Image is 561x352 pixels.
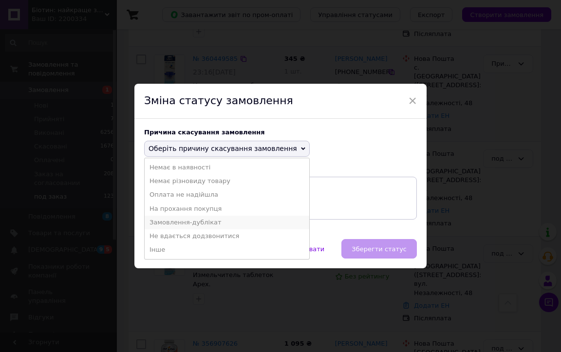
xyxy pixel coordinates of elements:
[134,84,427,119] div: Зміна статусу замовлення
[149,145,297,152] span: Оберіть причину скасування замовлення
[145,174,309,188] li: Немає різновиду товару
[145,202,309,216] li: На прохання покупця
[145,243,309,257] li: Інше
[144,129,417,136] div: Причина скасування замовлення
[145,216,309,229] li: Замовлення-дублікат
[145,188,309,202] li: Оплата не надійшла
[145,161,309,174] li: Немає в наявності
[145,229,309,243] li: Не вдається додзвонитися
[408,93,417,109] span: ×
